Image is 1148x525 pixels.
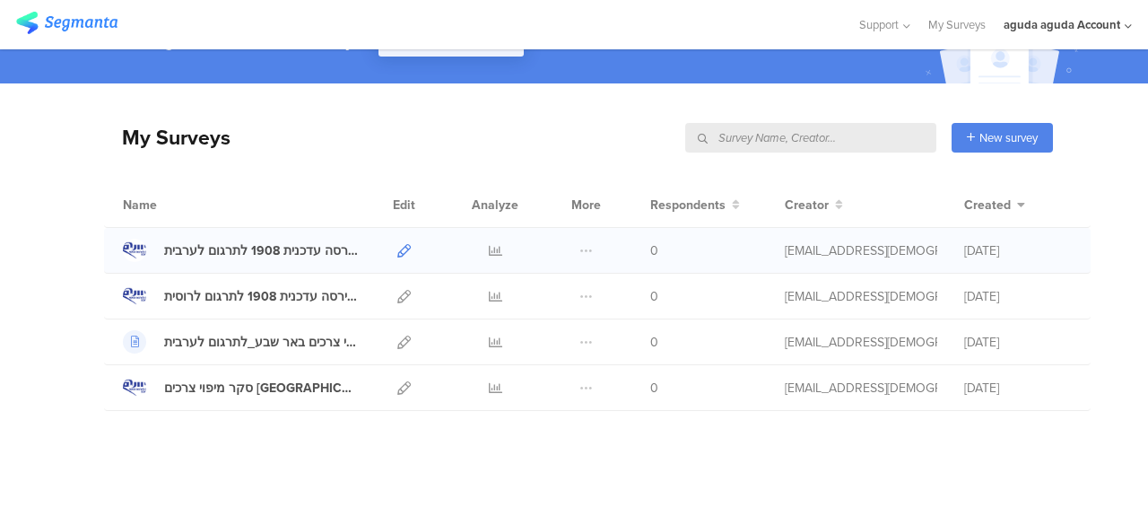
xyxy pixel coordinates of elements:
[859,16,899,33] span: Support
[1004,16,1120,33] div: aguda aguda Account
[650,379,658,398] span: 0
[385,182,423,227] div: Edit
[785,196,843,214] button: Creator
[979,129,1038,146] span: New survey
[16,12,117,34] img: segmanta logo
[123,239,358,262] a: סקר באר שבע גרסה עדכנית 1908 לתרגום לערבית
[123,196,230,214] div: Name
[164,379,358,398] div: סקר מיפוי צרכים באר שבע
[104,122,230,153] div: My Surveys
[964,241,1072,260] div: [DATE]
[650,333,658,352] span: 0
[964,196,1025,214] button: Created
[964,379,1072,398] div: [DATE]
[164,333,358,352] div: סקר מיפוי צרכים באר שבע_לתרגום לערבית
[650,196,726,214] span: Respondents
[164,241,358,260] div: סקר באר שבע גרסה עדכנית 1908 לתרגום לערבית
[685,123,936,153] input: Survey Name, Creator...
[785,241,937,260] div: research@lgbt.org.il
[964,287,1072,306] div: [DATE]
[785,333,937,352] div: research@lgbt.org.il
[468,182,522,227] div: Analyze
[964,196,1011,214] span: Created
[785,379,937,398] div: research@lgbt.org.il
[650,196,740,214] button: Respondents
[650,287,658,306] span: 0
[123,330,358,354] a: סקר מיפוי צרכים באר שבע_לתרגום לערבית
[785,196,829,214] span: Creator
[164,287,358,306] div: סקר באר שבע גירסה עדכנית 1908 לתרגום לרוסית
[567,182,605,227] div: More
[123,284,358,308] a: סקר באר שבע גירסה עדכנית 1908 לתרגום לרוסית
[123,376,358,399] a: סקר מיפוי צרכים [GEOGRAPHIC_DATA]
[650,241,658,260] span: 0
[785,287,937,306] div: research@lgbt.org.il
[964,333,1072,352] div: [DATE]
